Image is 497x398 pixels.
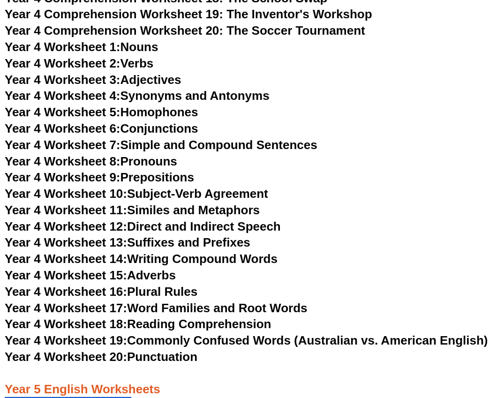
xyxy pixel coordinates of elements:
[5,121,120,135] span: Year 4 Worksheet 6:
[5,23,365,38] a: Year 4 Comprehension Worksheet 20: The Soccer Tournament
[5,40,158,54] a: Year 4 Worksheet 1:Nouns
[5,219,127,233] span: Year 4 Worksheet 12:
[5,350,127,364] span: Year 4 Worksheet 20:
[5,138,120,152] span: Year 4 Worksheet 7:
[5,350,197,364] a: Year 4 Worksheet 20:Punctuation
[5,73,181,87] a: Year 4 Worksheet 3:Adjectives
[5,317,127,331] span: Year 4 Worksheet 18:
[5,301,307,315] a: Year 4 Worksheet 17:Word Families and Root Words
[5,105,198,119] a: Year 4 Worksheet 5:Homophones
[5,252,278,266] a: Year 4 Worksheet 14:Writing Compound Words
[5,187,127,201] span: Year 4 Worksheet 10:
[5,235,127,249] span: Year 4 Worksheet 13:
[5,56,120,70] span: Year 4 Worksheet 2:
[5,268,127,282] span: Year 4 Worksheet 15:
[5,252,127,266] span: Year 4 Worksheet 14:
[5,170,120,184] span: Year 4 Worksheet 9:
[5,285,197,299] a: Year 4 Worksheet 16:Plural Rules
[5,89,120,103] span: Year 4 Worksheet 4:
[5,56,153,70] a: Year 4 Worksheet 2:Verbs
[5,154,177,168] a: Year 4 Worksheet 8:Pronouns
[5,121,198,135] a: Year 4 Worksheet 6:Conjunctions
[5,154,120,168] span: Year 4 Worksheet 8:
[5,317,271,331] a: Year 4 Worksheet 18:Reading Comprehension
[5,366,492,398] h3: Year 5 English Worksheets
[5,89,270,103] a: Year 4 Worksheet 4:Synonyms and Antonyms
[5,203,127,217] span: Year 4 Worksheet 11:
[5,285,127,299] span: Year 4 Worksheet 16:
[5,105,120,119] span: Year 4 Worksheet 5:
[5,333,127,347] span: Year 4 Worksheet 19:
[5,235,250,249] a: Year 4 Worksheet 13:Suffixes and Prefixes
[5,203,260,217] a: Year 4 Worksheet 11:Similes and Metaphors
[5,170,194,184] a: Year 4 Worksheet 9:Prepositions
[5,40,120,54] span: Year 4 Worksheet 1:
[336,292,497,398] iframe: Chat Widget
[5,7,372,21] a: Year 4 Comprehension Worksheet 19: The Inventor's Workshop
[5,187,268,201] a: Year 4 Worksheet 10:Subject-Verb Agreement
[5,268,176,282] a: Year 4 Worksheet 15:Adverbs
[5,333,488,347] a: Year 4 Worksheet 19:Commonly Confused Words (Australian vs. American English)
[5,73,120,87] span: Year 4 Worksheet 3:
[5,301,127,315] span: Year 4 Worksheet 17:
[5,138,317,152] a: Year 4 Worksheet 7:Simple and Compound Sentences
[5,219,281,233] a: Year 4 Worksheet 12:Direct and Indirect Speech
